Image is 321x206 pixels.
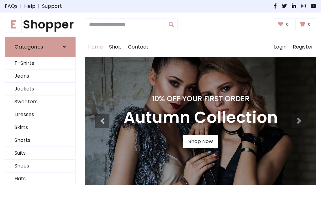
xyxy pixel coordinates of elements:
h3: Autumn Collection [124,108,278,127]
span: | [18,3,24,10]
a: Sweaters [5,95,75,108]
a: Shoes [5,160,75,173]
a: Shop Now [183,135,218,148]
a: Register [290,37,316,57]
a: Suits [5,147,75,160]
a: Shorts [5,134,75,147]
a: Support [42,3,62,10]
span: E [5,16,22,33]
a: Home [85,37,106,57]
span: 0 [284,22,290,27]
a: Contact [125,37,152,57]
a: Shop [106,37,125,57]
a: Dresses [5,108,75,121]
h6: Categories [14,44,43,50]
h4: 10% Off Your First Order [124,94,278,103]
a: FAQs [5,3,18,10]
a: Skirts [5,121,75,134]
a: Categories [5,37,76,57]
h1: Shopper [5,18,76,32]
a: Help [24,3,35,10]
a: Jackets [5,83,75,95]
a: Hats [5,173,75,185]
a: T-Shirts [5,57,75,70]
a: 0 [295,18,316,30]
a: Jeans [5,70,75,83]
a: 0 [274,18,294,30]
span: 0 [306,22,312,27]
a: EShopper [5,18,76,32]
a: Login [271,37,290,57]
span: | [35,3,42,10]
